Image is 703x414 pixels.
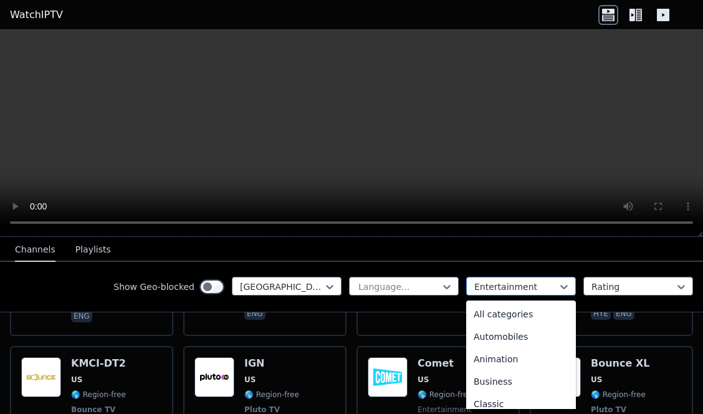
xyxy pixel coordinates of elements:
span: US [591,375,602,385]
div: All categories [466,303,576,325]
span: US [71,375,82,385]
img: KMCI-DT2 [21,357,61,397]
label: Show Geo-blocked [113,281,194,293]
p: eng [613,307,634,320]
h6: Comet [418,357,472,370]
h6: KMCI-DT2 [71,357,126,370]
a: WatchIPTV [10,7,63,22]
span: 🌎 Region-free [71,390,126,400]
span: US [418,375,429,385]
span: US [244,375,256,385]
div: Business [466,370,576,393]
h6: Bounce XL [591,357,649,370]
button: Playlists [75,238,111,262]
span: 🌎 Region-free [591,390,646,400]
h6: IGN [244,357,299,370]
img: Comet [368,357,408,397]
span: 🌎 Region-free [244,390,299,400]
span: 🌎 Region-free [418,390,472,400]
div: Animation [466,348,576,370]
p: hye [591,307,611,320]
button: Channels [15,238,55,262]
p: eng [71,310,92,322]
div: Automobiles [466,325,576,348]
img: IGN [194,357,234,397]
p: eng [244,307,265,320]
